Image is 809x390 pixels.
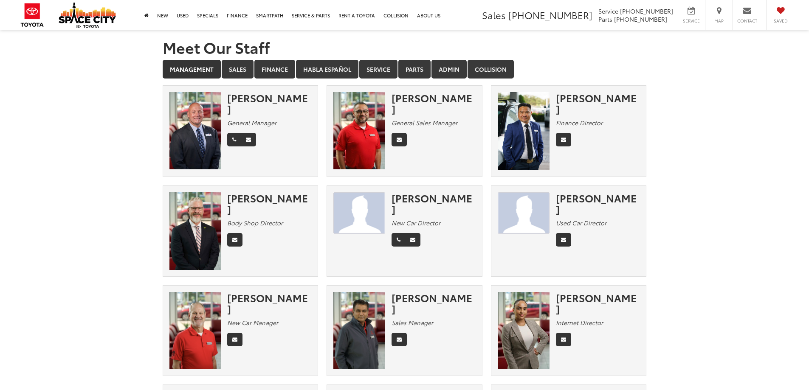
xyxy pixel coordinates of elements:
img: Cecilio Flores [333,92,385,170]
span: Saved [771,18,790,24]
span: Service [598,7,618,15]
a: Email [392,333,407,346]
div: [PERSON_NAME] [556,192,640,215]
span: [PHONE_NUMBER] [620,7,673,15]
span: Contact [737,18,757,24]
span: [PHONE_NUMBER] [614,15,667,23]
div: [PERSON_NAME] [227,192,311,215]
em: Internet Director [556,318,603,327]
a: Phone [227,133,241,146]
img: Oz Ali [333,292,385,370]
a: Email [227,333,242,346]
a: Finance [254,60,295,79]
a: Email [405,233,420,247]
div: [PERSON_NAME] [227,92,311,115]
em: Body Shop Director [227,219,283,227]
img: Melissa Urbina [498,292,550,370]
a: Habla Español [296,60,358,79]
a: Email [392,133,407,146]
div: [PERSON_NAME] [392,192,476,215]
a: Email [556,233,571,247]
span: Parts [598,15,612,23]
div: [PERSON_NAME] [392,92,476,115]
em: New Car Manager [227,318,278,327]
em: New Car Director [392,219,440,227]
a: Collision [468,60,514,79]
a: Phone [392,233,406,247]
img: David Hardy [169,292,221,370]
em: General Manager [227,118,276,127]
a: Service [359,60,397,79]
a: Management [163,60,221,79]
div: [PERSON_NAME] [227,292,311,314]
em: Sales Manager [392,318,433,327]
img: JAMES TAYLOR [333,192,385,234]
a: Email [556,133,571,146]
span: [PHONE_NUMBER] [508,8,592,22]
h1: Meet Our Staff [163,39,647,56]
div: [PERSON_NAME] [556,292,640,314]
img: Sean Patterson [169,192,221,270]
img: Nam Pham [498,92,550,170]
a: Parts [398,60,431,79]
span: Map [710,18,728,24]
img: Space City Toyota [59,2,116,28]
a: Admin [431,60,467,79]
span: Service [682,18,701,24]
a: Email [241,133,256,146]
span: Sales [482,8,506,22]
img: Ben Saxton [169,92,221,170]
div: [PERSON_NAME] [392,292,476,314]
div: [PERSON_NAME] [556,92,640,115]
em: Used Car Director [556,219,606,227]
a: Email [227,233,242,247]
a: Email [556,333,571,346]
em: Finance Director [556,118,603,127]
img: Marco Compean [498,192,550,234]
div: Department Tabs [163,60,647,79]
a: Sales [222,60,254,79]
em: General Sales Manager [392,118,457,127]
